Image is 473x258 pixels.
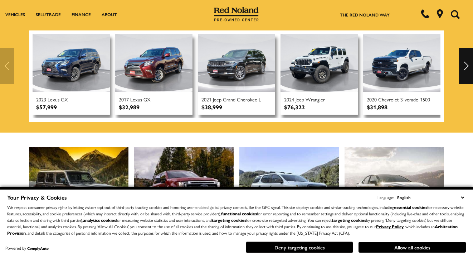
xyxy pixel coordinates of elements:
[61,96,68,103] span: GX
[36,103,57,111] div: $57,999
[130,96,142,103] span: Lexus
[284,103,305,111] div: $76,322
[221,210,257,217] strong: functional cookies
[213,96,221,103] span: Jeep
[284,96,294,103] span: 2024
[27,246,49,251] a: ComplyAuto
[332,217,366,223] strong: targeting cookies
[363,34,440,92] img: Used 2020 Chevrolet Silverado 1500 LT Trail Boss 4WD
[296,96,304,103] span: Jeep
[115,34,192,92] img: Used 2017 Lexus GX 460 With Navigation & 4WD
[378,96,399,103] span: Chevrolet
[448,0,462,28] button: Open the search field
[33,34,110,92] img: Used 2023 Lexus GX 460 With Navigation & 4WD
[143,96,151,103] span: GX
[459,48,473,84] div: Next
[367,103,387,111] div: $31,898
[198,34,275,92] img: Used 2021 Jeep Grand Cherokee L Summit With Navigation & 4WD
[376,223,404,230] a: Privacy Policy
[29,147,128,226] img: Find Your Perfect Jeep
[36,96,46,103] span: 2023
[281,34,358,115] a: Used 2024 Jeep Wrangler Rubicon 392 With Navigation & 4WD 2024 Jeep Wrangler $76,322
[345,147,444,226] img: See Amazing Daily Driving Cars
[201,96,211,103] span: 2021
[29,147,128,253] a: Find Your Perfect Jeep Find Your Perfect Jeep
[214,10,259,17] a: Red Noland Pre-Owned
[246,242,353,253] button: Deny targeting cookies
[340,11,390,18] a: The Red Noland Way
[83,217,116,223] strong: analytics cookies
[394,204,427,210] strong: essential cookies
[363,34,440,115] a: Used 2020 Chevrolet Silverado 1500 LT Trail Boss 4WD 2020 Chevrolet Silverado 1500 $31,898
[33,34,110,115] a: Used 2023 Lexus GX 460 With Navigation & 4WD 2023 Lexus GX $57,999
[223,96,261,103] span: Grand Cherokee L
[48,96,59,103] span: Lexus
[134,147,234,226] img: Take a Look at Cool Trucks
[198,34,275,115] a: Used 2021 Jeep Grand Cherokee L Summit With Navigation & 4WD 2021 Jeep Grand Cherokee L $38,999
[119,96,129,103] span: 2017
[239,147,339,226] img: Take Everyone in a SUV
[377,195,394,200] div: Language:
[7,223,458,236] strong: Arbitration Provision
[7,193,67,201] span: Your Privacy & Cookies
[395,193,466,201] select: Language Select
[212,217,246,223] strong: targeting cookies
[239,147,339,253] a: Take Everyone in a SUV Take Everyone in a SUV
[115,34,192,115] a: Used 2017 Lexus GX 460 With Navigation & 4WD 2017 Lexus GX $32,989
[5,246,49,250] div: Powered by
[201,103,222,111] div: $38,999
[7,204,466,236] p: We respect consumer privacy rights by letting visitors opt out of third-party tracking cookies an...
[306,96,325,103] span: Wrangler
[359,242,466,253] button: Allow all cookies
[214,7,259,21] img: Red Noland Pre-Owned
[400,96,430,103] span: Silverado 1500
[281,34,358,92] img: Used 2024 Jeep Wrangler Rubicon 392 With Navigation & 4WD
[367,96,377,103] span: 2020
[119,103,140,111] div: $32,989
